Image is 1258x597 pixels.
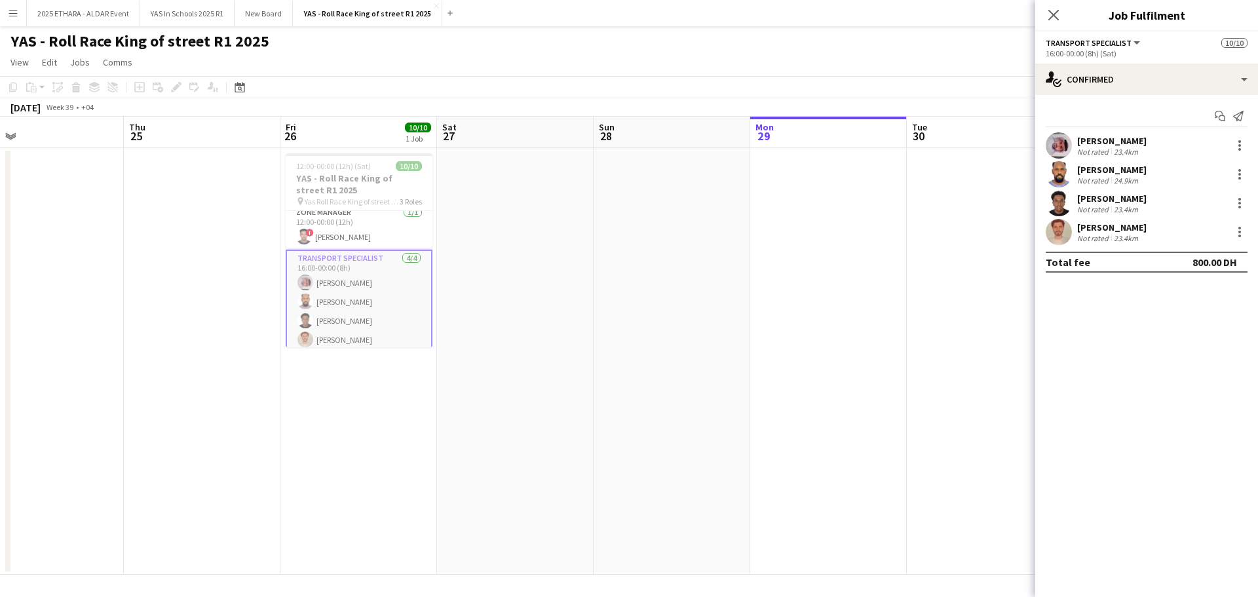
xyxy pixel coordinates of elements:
span: 28 [597,128,615,144]
div: Not rated [1077,204,1111,214]
span: Sat [442,121,457,133]
div: +04 [81,102,94,112]
a: View [5,54,34,71]
h3: Job Fulfilment [1035,7,1258,24]
div: 23.4km [1111,147,1141,157]
span: 10/10 [396,161,422,171]
span: 10/10 [1221,38,1248,48]
span: 25 [127,128,145,144]
a: Edit [37,54,62,71]
div: Not rated [1077,233,1111,243]
span: 3 Roles [400,197,422,206]
div: 23.4km [1111,233,1141,243]
div: 1 Job [406,134,430,144]
div: [PERSON_NAME] [1077,193,1147,204]
span: 26 [284,128,296,144]
div: 16:00-00:00 (8h) (Sat) [1046,48,1248,58]
span: View [10,56,29,68]
span: 12:00-00:00 (12h) (Sat) [296,161,371,171]
button: YAS - Roll Race King of street R1 2025 [293,1,442,26]
div: 24.9km [1111,176,1141,185]
div: [DATE] [10,101,41,114]
span: Edit [42,56,57,68]
span: Sun [599,121,615,133]
span: Mon [755,121,774,133]
div: Confirmed [1035,64,1258,95]
span: 10/10 [405,123,431,132]
h3: YAS - Roll Race King of street R1 2025 [286,172,432,196]
a: Jobs [65,54,95,71]
span: Yas Roll Race King of street R1 2025 [305,197,400,206]
div: [PERSON_NAME] [1077,221,1147,233]
span: Jobs [70,56,90,68]
button: YAS In Schools 2025 R1 [140,1,235,26]
h1: YAS - Roll Race King of street R1 2025 [10,31,269,51]
button: 2025 ETHARA - ALDAR Event [27,1,140,26]
span: Tue [912,121,927,133]
button: Transport Specialist [1046,38,1142,48]
div: [PERSON_NAME] [1077,135,1147,147]
span: Thu [129,121,145,133]
div: Total fee [1046,256,1090,269]
span: Week 39 [43,102,76,112]
div: 23.4km [1111,204,1141,214]
span: Comms [103,56,132,68]
a: Comms [98,54,138,71]
app-job-card: 12:00-00:00 (12h) (Sat)10/10YAS - Roll Race King of street R1 2025 Yas Roll Race King of street R... [286,153,432,347]
app-card-role: Transport Specialist4/416:00-00:00 (8h)[PERSON_NAME][PERSON_NAME][PERSON_NAME][PERSON_NAME] [286,250,432,354]
div: 800.00 DH [1192,256,1237,269]
button: New Board [235,1,293,26]
div: Not rated [1077,147,1111,157]
span: ! [306,229,314,237]
span: 27 [440,128,457,144]
span: Fri [286,121,296,133]
span: Transport Specialist [1046,38,1132,48]
div: Not rated [1077,176,1111,185]
span: 29 [753,128,774,144]
span: 30 [910,128,927,144]
div: [PERSON_NAME] [1077,164,1147,176]
app-card-role: Zone Manager1/112:00-00:00 (12h)![PERSON_NAME] [286,205,432,250]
